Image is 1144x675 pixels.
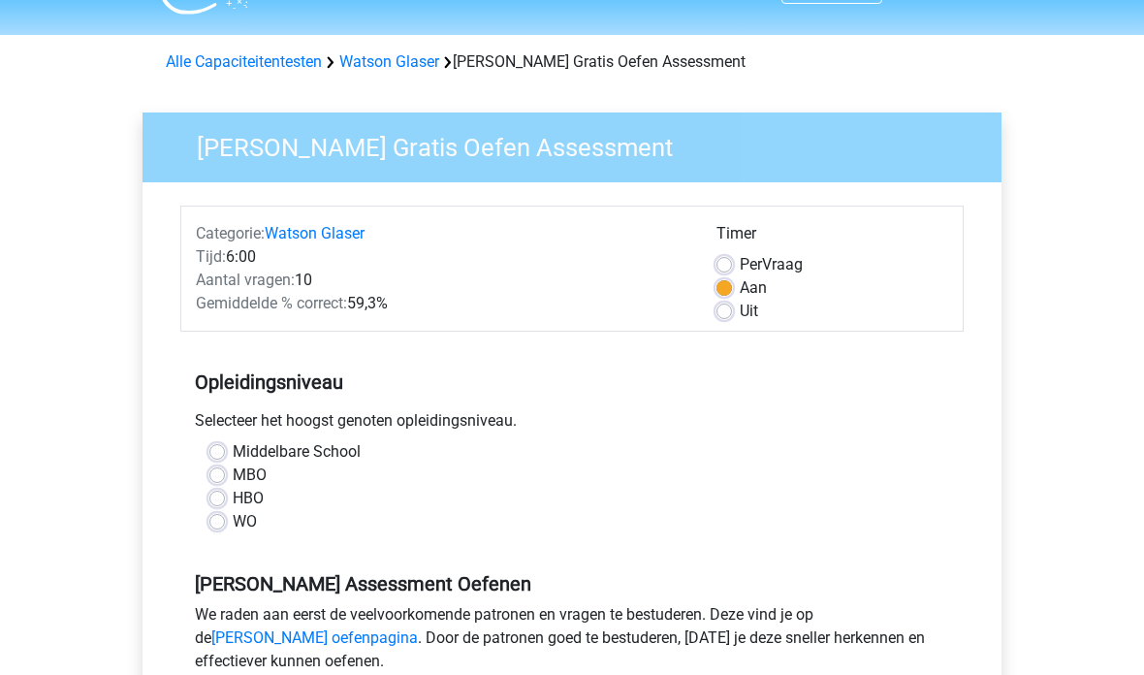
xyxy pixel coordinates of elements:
a: [PERSON_NAME] oefenpagina [211,629,418,648]
label: MBO [233,465,267,488]
div: 6:00 [181,246,702,270]
label: Uit [740,301,758,324]
div: [PERSON_NAME] Gratis Oefen Assessment [158,51,986,75]
div: Timer [716,223,948,254]
h3: [PERSON_NAME] Gratis Oefen Assessment [174,126,987,164]
span: Per [740,256,762,274]
h5: [PERSON_NAME] Assessment Oefenen [195,573,949,596]
div: Selecteer het hoogst genoten opleidingsniveau. [180,410,964,441]
a: Watson Glaser [339,53,439,72]
span: Categorie: [196,225,265,243]
h5: Opleidingsniveau [195,364,949,402]
label: Middelbare School [233,441,361,465]
a: Watson Glaser [265,225,365,243]
span: Tijd: [196,248,226,267]
label: Vraag [740,254,803,277]
div: 59,3% [181,293,702,316]
div: 10 [181,270,702,293]
label: Aan [740,277,767,301]
span: Gemiddelde % correct: [196,295,347,313]
label: HBO [233,488,264,511]
span: Aantal vragen: [196,272,295,290]
label: WO [233,511,257,534]
a: Alle Capaciteitentesten [166,53,322,72]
